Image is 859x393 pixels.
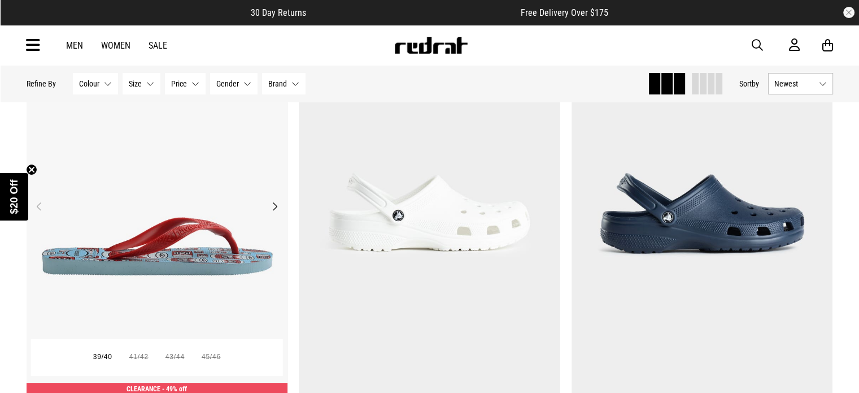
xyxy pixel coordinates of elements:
[774,79,814,88] span: Newest
[165,73,206,94] button: Price
[129,79,142,88] span: Size
[149,40,167,51] a: Sale
[193,347,229,368] button: 45/46
[262,73,306,94] button: Brand
[32,200,46,213] button: Previous
[66,40,83,51] a: Men
[268,200,282,213] button: Next
[79,79,99,88] span: Colour
[157,347,193,368] button: 43/44
[216,79,239,88] span: Gender
[268,79,287,88] span: Brand
[101,40,130,51] a: Women
[210,73,258,94] button: Gender
[121,347,157,368] button: 41/42
[768,73,833,94] button: Newest
[26,164,37,175] button: Close teaser
[8,179,20,214] span: $20 Off
[127,385,160,393] span: CLEARANCE
[394,37,468,54] img: Redrat logo
[162,385,187,393] span: - 49% off
[27,79,56,88] p: Refine By
[329,7,498,18] iframe: Customer reviews powered by Trustpilot
[521,7,608,18] span: Free Delivery Over $175
[251,7,306,18] span: 30 Day Returns
[752,79,759,88] span: by
[85,347,121,368] button: 39/40
[123,73,160,94] button: Size
[739,77,759,90] button: Sortby
[73,73,118,94] button: Colour
[171,79,187,88] span: Price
